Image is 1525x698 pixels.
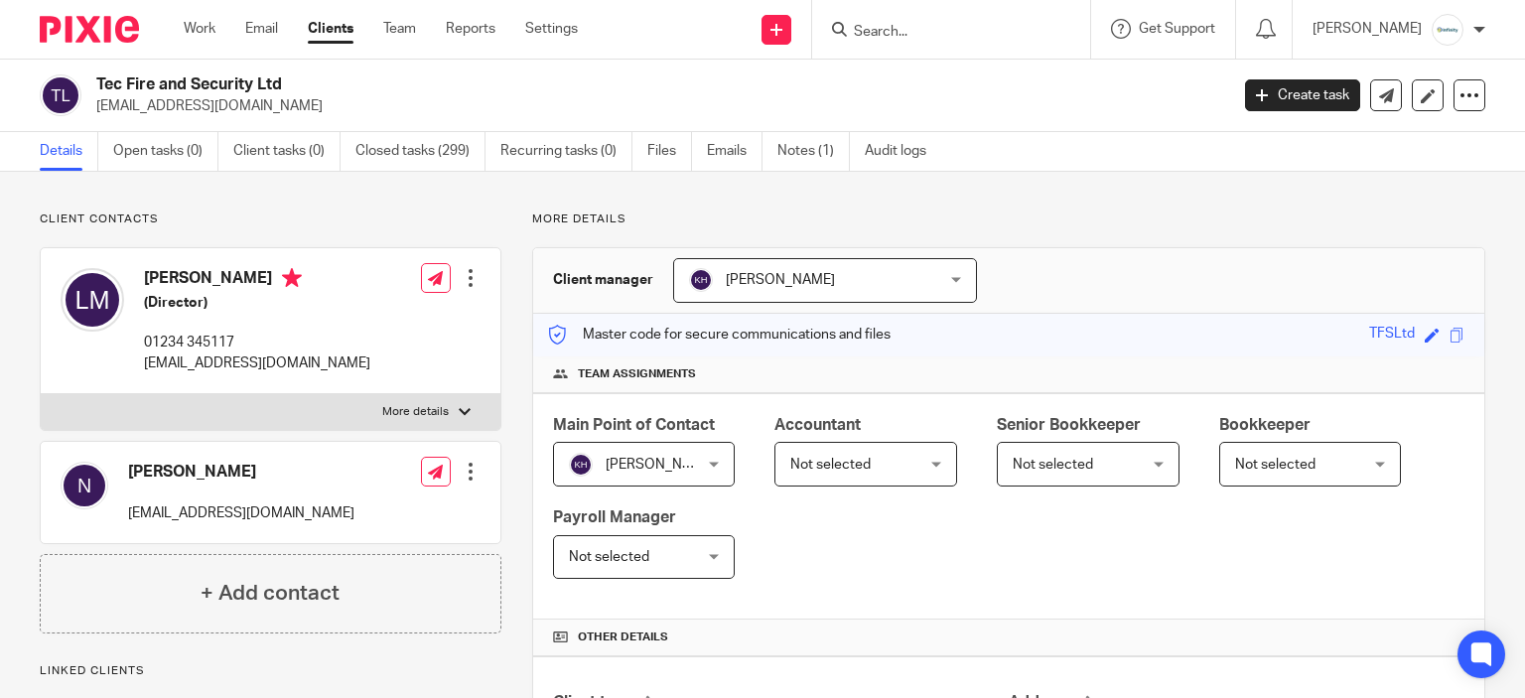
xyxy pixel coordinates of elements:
[726,273,835,287] span: [PERSON_NAME]
[40,16,139,43] img: Pixie
[40,132,98,171] a: Details
[201,578,340,609] h4: + Add contact
[553,417,715,433] span: Main Point of Contact
[707,132,762,171] a: Emails
[113,132,218,171] a: Open tasks (0)
[245,19,278,39] a: Email
[144,353,370,373] p: [EMAIL_ADDRESS][DOMAIN_NAME]
[790,458,871,472] span: Not selected
[96,96,1215,116] p: [EMAIL_ADDRESS][DOMAIN_NAME]
[852,24,1031,42] input: Search
[96,74,992,95] h2: Tec Fire and Security Ltd
[40,663,501,679] p: Linked clients
[578,629,668,645] span: Other details
[774,417,861,433] span: Accountant
[61,462,108,509] img: svg%3E
[144,293,370,313] h5: (Director)
[40,211,501,227] p: Client contacts
[383,19,416,39] a: Team
[308,19,353,39] a: Clients
[1432,14,1463,46] img: Infinity%20Logo%20with%20Whitespace%20.png
[500,132,632,171] a: Recurring tasks (0)
[689,268,713,292] img: svg%3E
[569,453,593,477] img: svg%3E
[40,74,81,116] img: svg%3E
[997,417,1141,433] span: Senior Bookkeeper
[553,270,653,290] h3: Client manager
[144,268,370,293] h4: [PERSON_NAME]
[578,366,696,382] span: Team assignments
[128,503,354,523] p: [EMAIL_ADDRESS][DOMAIN_NAME]
[144,333,370,352] p: 01234 345117
[61,268,124,332] img: svg%3E
[1313,19,1422,39] p: [PERSON_NAME]
[355,132,485,171] a: Closed tasks (299)
[1139,22,1215,36] span: Get Support
[647,132,692,171] a: Files
[233,132,341,171] a: Client tasks (0)
[548,325,891,345] p: Master code for secure communications and files
[1235,458,1316,472] span: Not selected
[128,462,354,483] h4: [PERSON_NAME]
[569,550,649,564] span: Not selected
[865,132,941,171] a: Audit logs
[446,19,495,39] a: Reports
[1219,417,1311,433] span: Bookkeeper
[532,211,1485,227] p: More details
[1369,324,1415,347] div: TFSLtd
[606,458,715,472] span: [PERSON_NAME]
[282,268,302,288] i: Primary
[525,19,578,39] a: Settings
[1013,458,1093,472] span: Not selected
[184,19,215,39] a: Work
[382,404,449,420] p: More details
[553,509,676,525] span: Payroll Manager
[777,132,850,171] a: Notes (1)
[1245,79,1360,111] a: Create task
